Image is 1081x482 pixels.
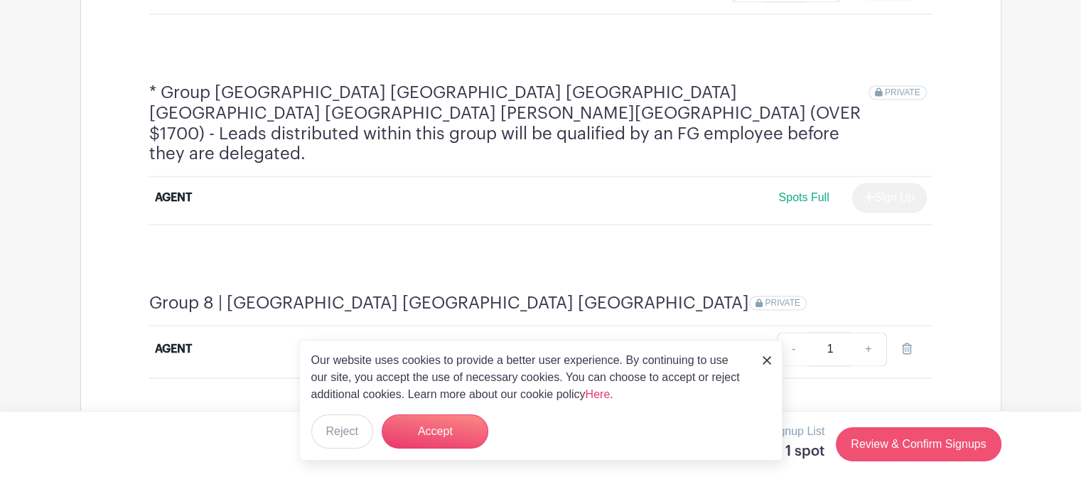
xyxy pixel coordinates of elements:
h4: Group 8 | [GEOGRAPHIC_DATA] [GEOGRAPHIC_DATA] [GEOGRAPHIC_DATA] [149,293,749,314]
span: Spots Full [778,191,829,203]
button: Reject [311,414,373,449]
button: Accept [382,414,488,449]
div: AGENT [155,189,192,206]
p: Our website uses cookies to provide a better user experience. By continuing to use our site, you ... [311,352,748,403]
span: PRIVATE [765,298,800,308]
a: Here [586,388,611,400]
h4: * Group [GEOGRAPHIC_DATA] [GEOGRAPHIC_DATA] [GEOGRAPHIC_DATA] [GEOGRAPHIC_DATA] [GEOGRAPHIC_DATA]... [149,82,869,164]
img: close_button-5f87c8562297e5c2d7936805f587ecaba9071eb48480494691a3f1689db116b3.svg [763,356,771,365]
a: - [777,332,810,366]
p: Signup List [768,423,824,440]
div: AGENT [155,341,192,358]
a: Review & Confirm Signups [836,427,1001,461]
h5: 1 spot [768,443,824,460]
span: PRIVATE [885,87,920,97]
a: + [851,332,886,366]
